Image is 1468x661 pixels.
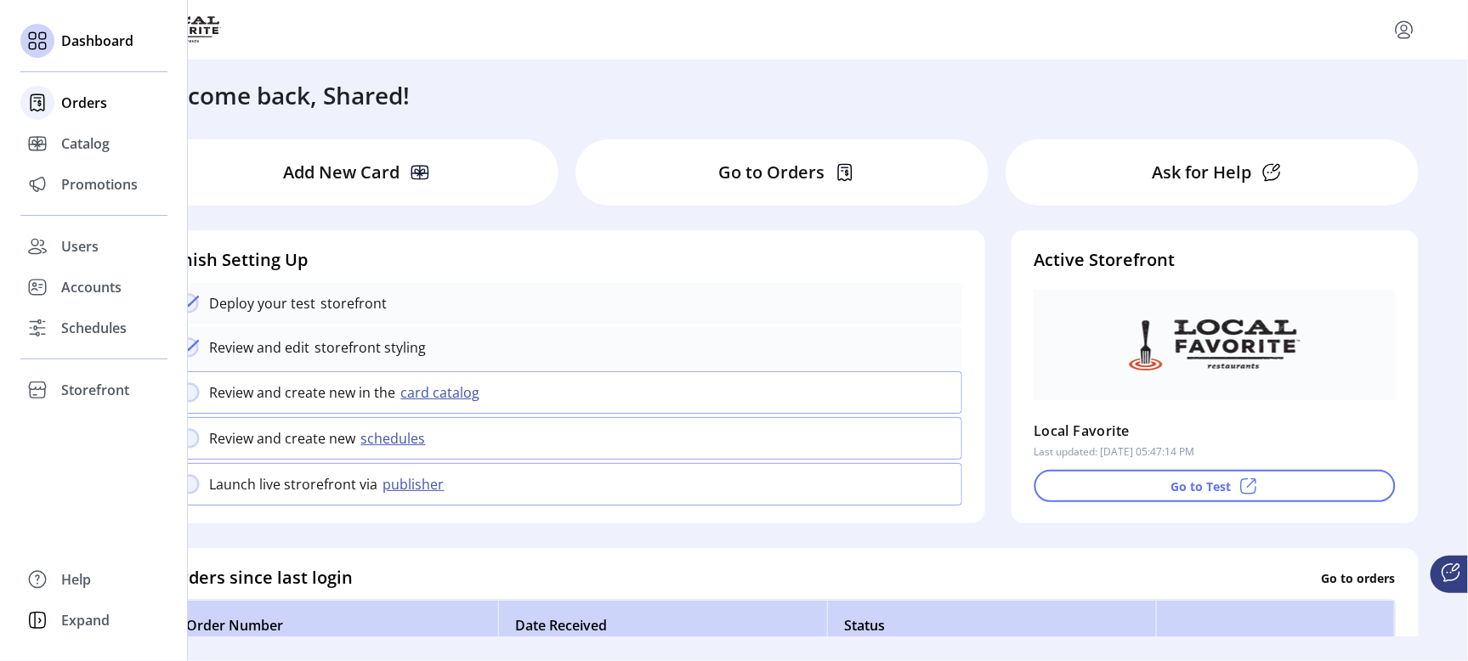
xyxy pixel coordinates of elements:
[61,569,91,590] span: Help
[210,337,310,358] p: Review and edit
[283,160,400,185] p: Add New Card
[310,337,427,358] p: storefront styling
[356,428,436,449] button: schedules
[146,77,411,113] h3: Welcome back, Shared!
[316,293,388,314] p: storefront
[168,566,354,591] h4: Orders since last login
[1034,417,1130,444] p: Local Favorite
[61,174,138,195] span: Promotions
[61,380,129,400] span: Storefront
[61,133,110,154] span: Catalog
[169,601,498,652] th: Order Number
[61,236,99,257] span: Users
[1391,16,1418,43] button: menu
[61,610,110,630] span: Expand
[210,474,378,494] p: Launch live strorefront via
[1034,247,1395,273] h4: Active Storefront
[210,293,316,314] p: Deploy your test
[1322,569,1396,587] p: Go to orders
[168,247,963,273] h4: Finish Setting Up
[61,31,133,51] span: Dashboard
[827,601,1156,652] th: Status
[1034,470,1395,502] button: Go to Test
[61,318,127,338] span: Schedules
[210,382,396,403] p: Review and create new in the
[498,601,827,652] th: Date Received
[396,382,490,403] button: card catalog
[210,428,356,449] p: Review and create new
[61,93,107,113] span: Orders
[718,160,825,185] p: Go to Orders
[61,277,122,297] span: Accounts
[1152,160,1251,185] p: Ask for Help
[1034,444,1194,460] p: Last updated: [DATE] 05:47:14 PM
[378,474,455,494] button: publisher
